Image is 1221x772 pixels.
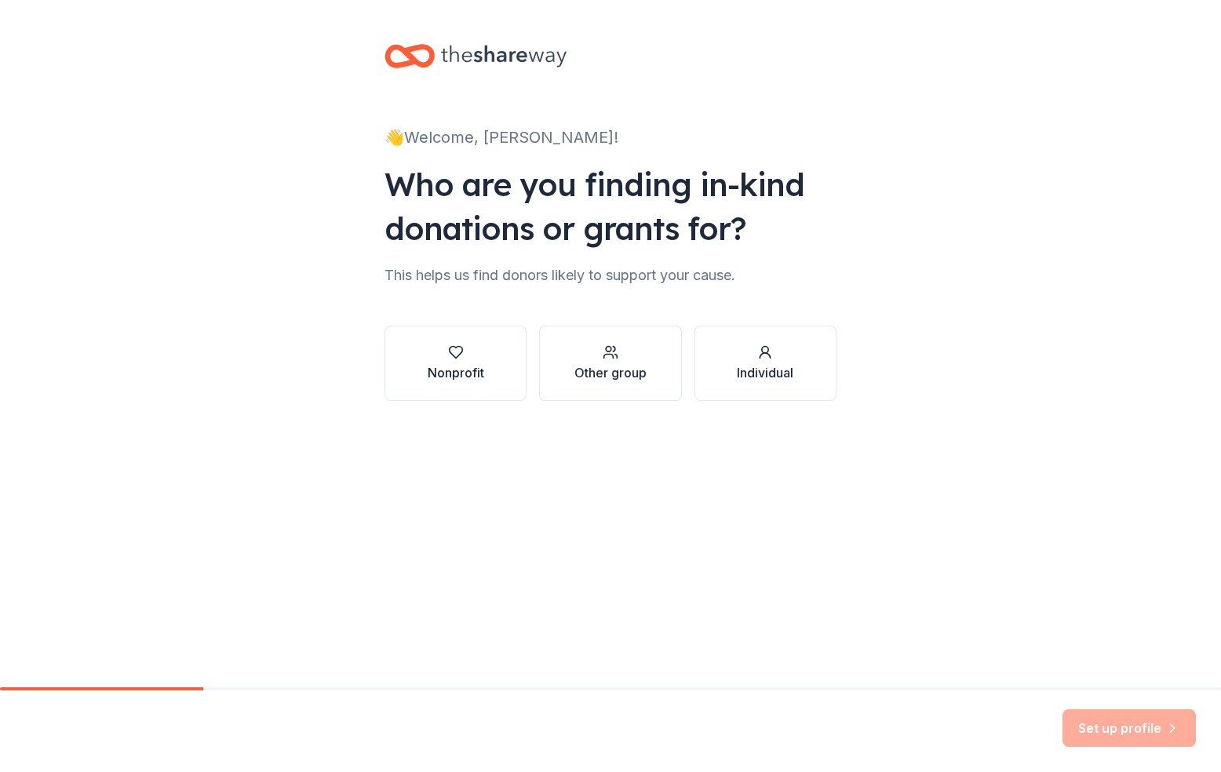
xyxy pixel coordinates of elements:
div: Other group [574,363,647,382]
button: Other group [539,326,681,401]
div: This helps us find donors likely to support your cause. [385,263,836,288]
div: Individual [737,363,793,382]
button: Nonprofit [385,326,527,401]
div: Nonprofit [428,363,484,382]
button: Individual [694,326,836,401]
div: 👋 Welcome, [PERSON_NAME]! [385,125,836,150]
div: Who are you finding in-kind donations or grants for? [385,162,836,250]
